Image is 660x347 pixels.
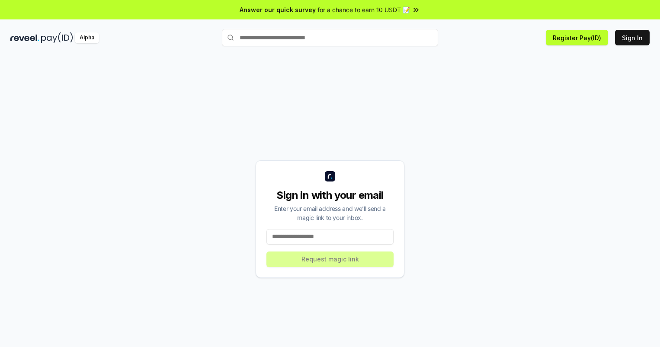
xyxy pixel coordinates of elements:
div: Alpha [75,32,99,43]
img: pay_id [41,32,73,43]
span: for a chance to earn 10 USDT 📝 [317,5,410,14]
button: Register Pay(ID) [546,30,608,45]
img: reveel_dark [10,32,39,43]
div: Enter your email address and we’ll send a magic link to your inbox. [266,204,394,222]
div: Sign in with your email [266,188,394,202]
button: Sign In [615,30,650,45]
span: Answer our quick survey [240,5,316,14]
img: logo_small [325,171,335,181]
